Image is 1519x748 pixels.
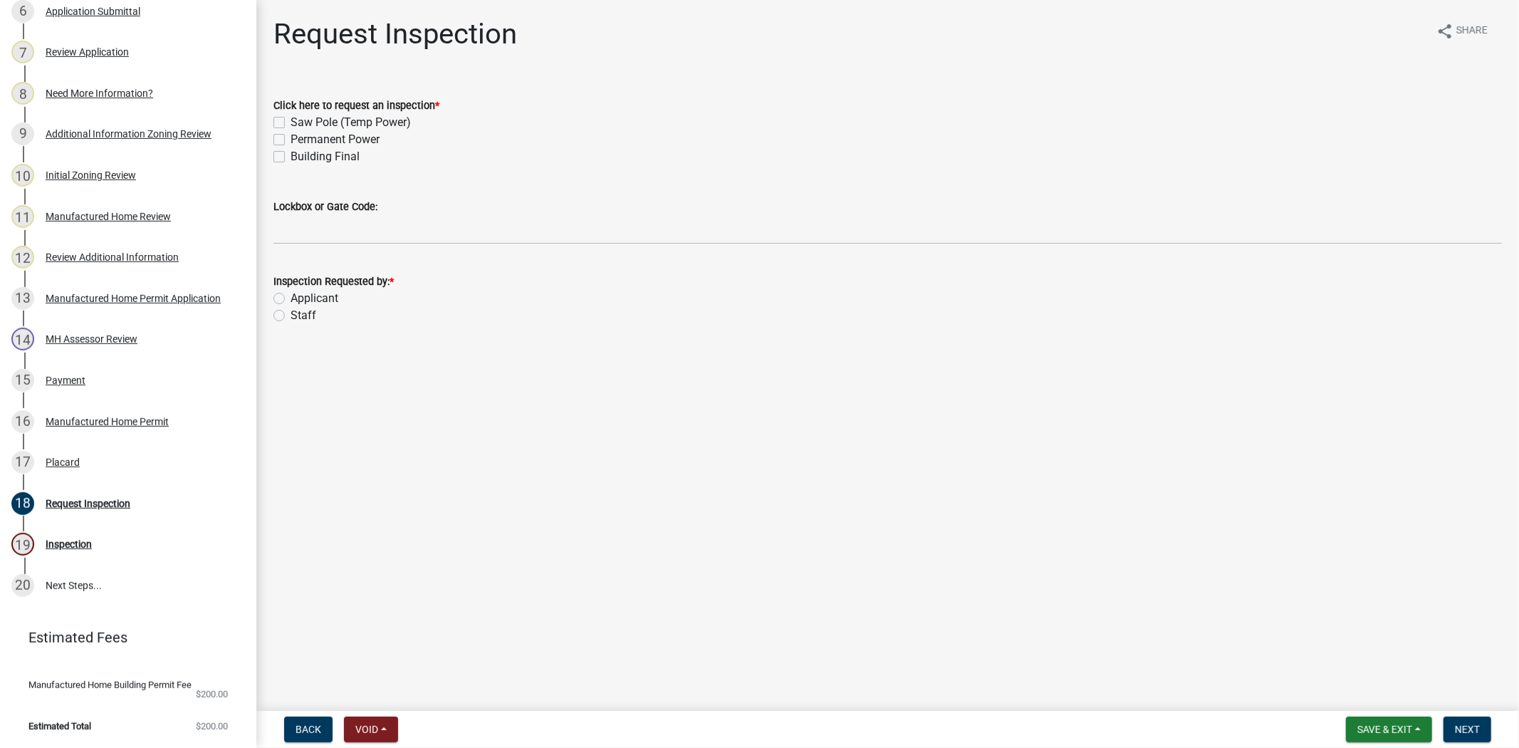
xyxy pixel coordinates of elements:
div: 18 [11,492,34,515]
button: Back [284,717,333,742]
div: 20 [11,574,34,597]
span: Back [296,724,321,735]
div: 8 [11,82,34,105]
button: Save & Exit [1346,717,1432,742]
span: $200.00 [196,690,228,699]
button: Void [344,717,398,742]
label: Inspection Requested by: [273,277,394,287]
label: Staff [291,307,316,324]
div: Initial Zoning Review [46,170,136,180]
span: $200.00 [196,722,228,731]
label: Permanent Power [291,131,380,148]
div: MH Assessor Review [46,334,137,344]
div: Request Inspection [46,499,130,509]
div: 13 [11,287,34,310]
div: 17 [11,451,34,474]
i: share [1436,23,1453,40]
button: shareShare [1425,17,1499,45]
div: Payment [46,375,85,385]
div: 14 [11,328,34,350]
div: Manufactured Home Permit Application [46,294,221,303]
a: Estimated Fees [11,623,234,652]
span: Share [1456,23,1488,40]
div: 16 [11,410,34,433]
div: 9 [11,123,34,145]
div: 19 [11,533,34,556]
div: 15 [11,369,34,392]
div: Additional Information Zoning Review [46,129,212,139]
span: Next [1455,724,1480,735]
div: 7 [11,41,34,63]
div: 10 [11,164,34,187]
label: Saw Pole (Temp Power) [291,114,411,131]
div: 11 [11,205,34,228]
div: Application Submittal [46,6,140,16]
div: Inspection [46,539,92,549]
div: Manufactured Home Review [46,212,171,222]
div: Need More Information? [46,88,153,98]
div: Placard [46,457,80,467]
span: Void [355,724,378,735]
h1: Request Inspection [273,17,517,51]
span: Manufactured Home Building Permit Fee [28,680,192,690]
div: Review Application [46,47,129,57]
label: Click here to request an inspection [273,101,439,111]
button: Next [1444,717,1491,742]
label: Applicant [291,290,338,307]
span: Save & Exit [1357,724,1412,735]
label: Building Final [291,148,360,165]
span: Estimated Total [28,722,91,731]
label: Lockbox or Gate Code: [273,202,377,212]
div: 12 [11,246,34,269]
div: Review Additional Information [46,252,179,262]
div: Manufactured Home Permit [46,417,169,427]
